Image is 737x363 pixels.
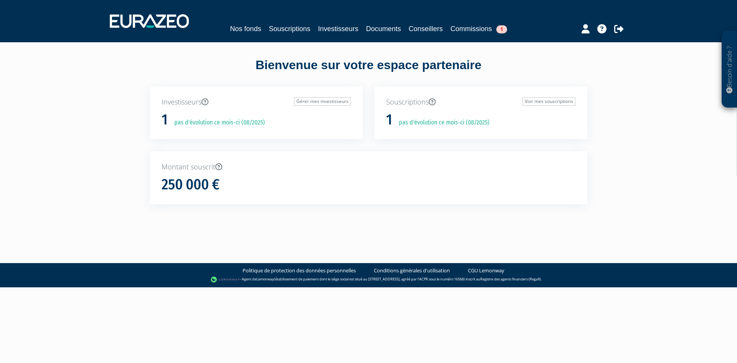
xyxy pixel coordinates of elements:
h1: 250 000 € [162,177,220,193]
a: Registre des agents financiers (Regafi) [480,277,541,282]
p: Souscriptions [386,97,575,107]
a: Commissions1 [451,23,507,34]
a: Documents [366,23,401,34]
a: Lemonway [256,277,274,282]
a: Conseillers [409,23,443,34]
p: pas d'évolution ce mois-ci (08/2025) [393,118,489,127]
div: - Agent de (établissement de paiement dont le siège social est situé au [STREET_ADDRESS], agréé p... [8,276,729,283]
a: Conditions générales d'utilisation [374,267,450,274]
a: Nos fonds [230,23,261,34]
h1: 1 [162,112,168,128]
a: Gérer mes investisseurs [294,97,351,106]
span: 1 [496,25,507,33]
a: CGU Lemonway [468,267,504,274]
p: pas d'évolution ce mois-ci (08/2025) [169,118,265,127]
p: Montant souscrit [162,162,575,172]
img: 1732889491-logotype_eurazeo_blanc_rvb.png [110,14,189,28]
p: Besoin d'aide ? [725,35,734,104]
a: Politique de protection des données personnelles [243,267,356,274]
p: Investisseurs [162,97,351,107]
img: logo-lemonway.png [211,276,240,283]
h1: 1 [386,112,392,128]
a: Investisseurs [318,23,358,34]
div: Bienvenue sur votre espace partenaire [144,56,593,86]
a: Voir mes souscriptions [522,97,575,106]
a: Souscriptions [269,23,310,34]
